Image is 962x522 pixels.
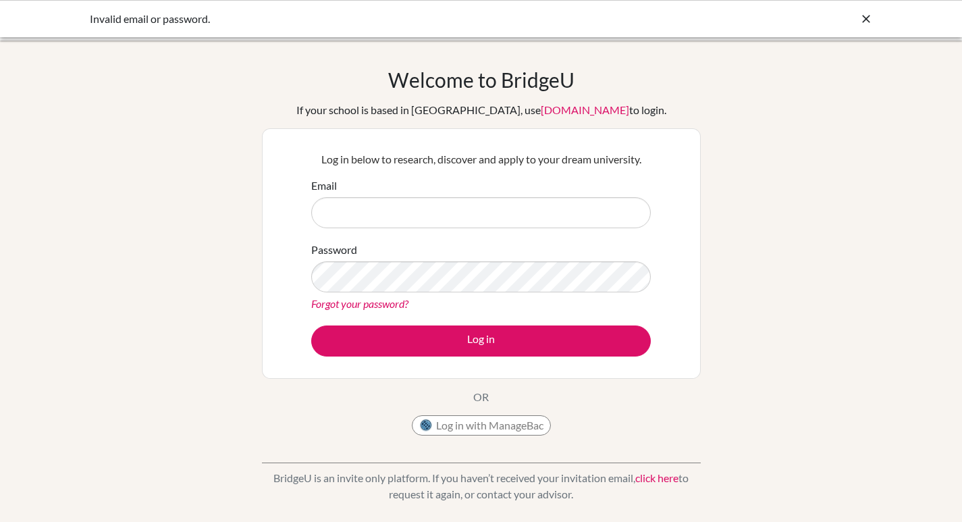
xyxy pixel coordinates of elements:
[311,297,408,310] a: Forgot your password?
[473,389,489,405] p: OR
[635,471,678,484] a: click here
[311,325,651,357] button: Log in
[541,103,629,116] a: [DOMAIN_NAME]
[311,178,337,194] label: Email
[311,242,357,258] label: Password
[296,102,666,118] div: If your school is based in [GEOGRAPHIC_DATA], use to login.
[311,151,651,167] p: Log in below to research, discover and apply to your dream university.
[388,68,574,92] h1: Welcome to BridgeU
[262,470,701,502] p: BridgeU is an invite only platform. If you haven’t received your invitation email, to request it ...
[412,415,551,436] button: Log in with ManageBac
[90,11,670,27] div: Invalid email or password.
